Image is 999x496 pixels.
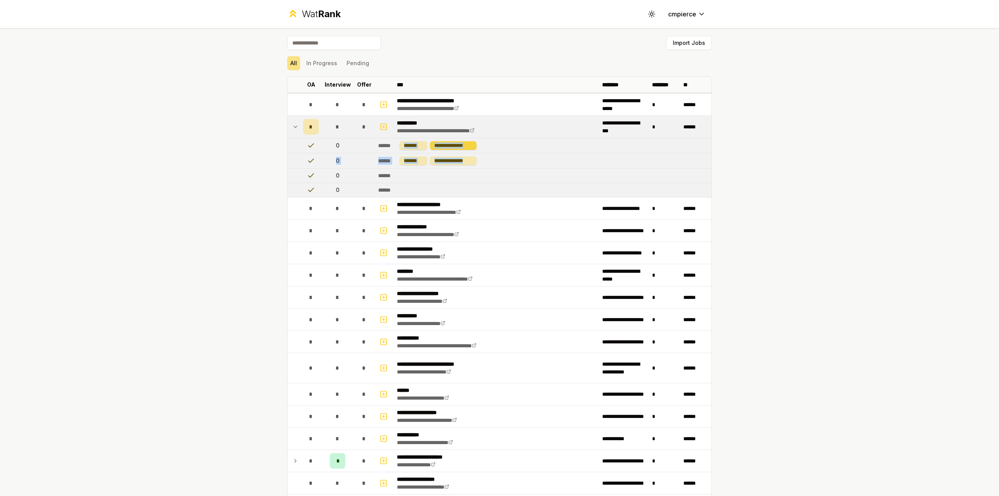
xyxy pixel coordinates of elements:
p: Offer [357,81,372,89]
button: All [287,56,300,70]
button: Pending [343,56,372,70]
span: cmpierce [668,9,696,19]
button: cmpierce [662,7,712,21]
div: Wat [302,8,341,20]
span: Rank [318,8,341,20]
td: 0 [322,153,353,168]
td: 0 [322,183,353,197]
td: 0 [322,169,353,183]
a: WatRank [287,8,341,20]
td: 0 [322,138,353,153]
button: Import Jobs [666,36,712,50]
p: OA [307,81,315,89]
p: Interview [325,81,351,89]
button: In Progress [303,56,340,70]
